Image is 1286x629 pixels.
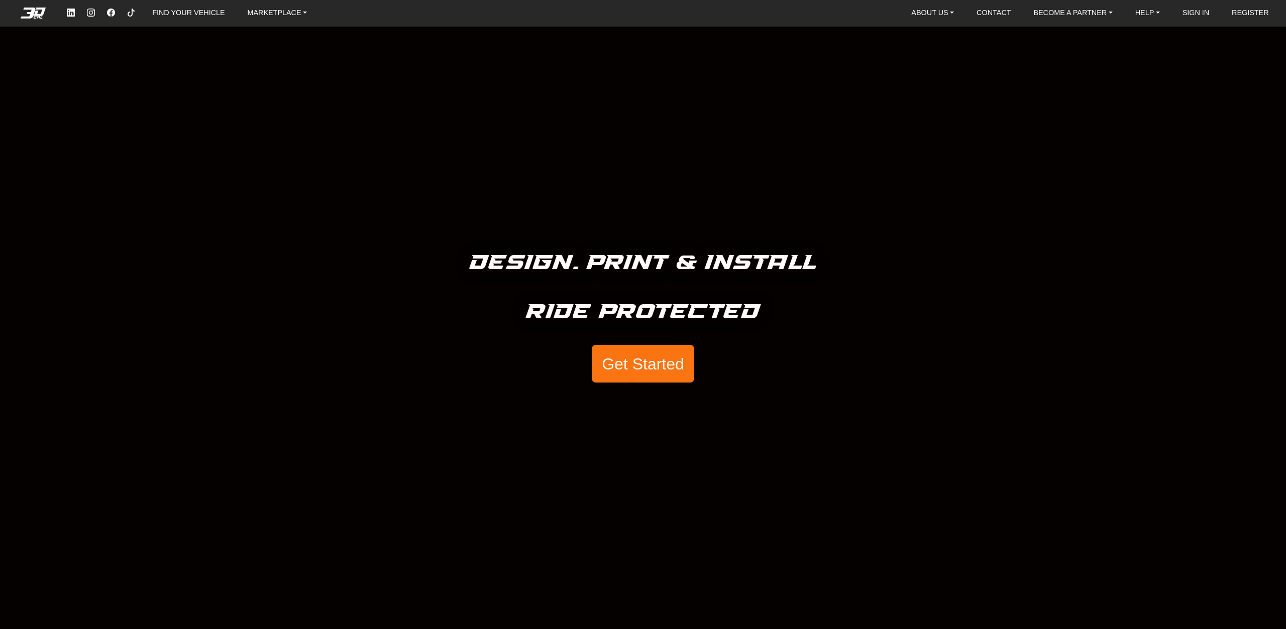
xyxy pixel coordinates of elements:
button: Get Started [592,345,694,383]
h5: Ride Protected [526,296,761,329]
a: ABOUT US [907,5,958,22]
a: BECOME A PARTNER [1029,5,1116,22]
a: FIND YOUR VEHICLE [148,5,229,22]
a: CONTACT [973,5,1015,22]
a: MARKETPLACE [243,5,311,22]
a: HELP [1131,5,1164,22]
a: REGISTER [1228,5,1273,22]
h5: Design. Print & Install [470,246,817,280]
a: SIGN IN [1178,5,1214,22]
